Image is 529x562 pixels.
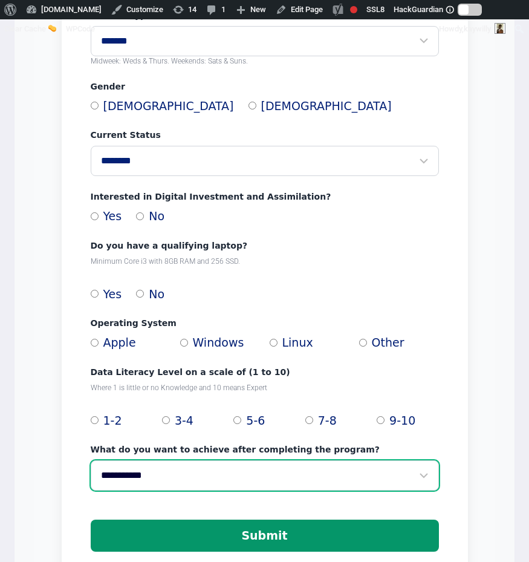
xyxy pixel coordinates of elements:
span: Windows [193,334,244,351]
p: Midweek: Weds & Thurs. Weekends: Sats & Suns. [91,56,439,66]
input: 9-10 [377,416,385,424]
input: Apple [91,339,99,347]
span: kaywilly [464,24,491,33]
input: Other [359,339,367,347]
label: Operating System [91,317,439,329]
label: Data Literacy Level on a scale of (1 to 10) [91,366,439,378]
input: 7-8 [305,416,313,424]
input: 5-6 [233,416,241,424]
div: Focus keyphrase not set [350,6,357,13]
span: Yes [103,286,122,303]
input: No [136,212,144,220]
label: Interested in Digital Investment and Assimilation? [91,191,439,203]
input: Yes [91,290,99,298]
span: 5-6 [246,412,265,430]
input: Yes [91,212,99,220]
label: What do you want to achieve after completing the program? [91,443,439,456]
span: No [149,207,164,225]
span: [DEMOGRAPHIC_DATA] [261,97,392,115]
input: [DEMOGRAPHIC_DATA] [248,102,256,109]
span: 3-4 [175,412,193,430]
input: 3-4 [162,416,170,424]
p: Where 1 is little or no Knowledge and 10 means Expert [91,383,439,393]
input: Linux [270,339,277,347]
span: Linux [282,334,313,351]
span: Clear Cache [4,24,46,33]
span: No [149,286,164,303]
span: Yes [103,207,122,225]
label: Current Status [91,129,439,141]
span: Other [372,334,404,351]
a: WPCode [62,19,100,39]
input: No [136,290,144,298]
input: [DEMOGRAPHIC_DATA] [91,102,99,109]
button: Submit [91,520,439,552]
span: Apple [103,334,136,351]
span: 7-8 [318,412,337,430]
input: Windows [180,339,188,347]
span: [DEMOGRAPHIC_DATA] [103,97,234,115]
input: 1-2 [91,416,99,424]
p: Minimum Core i3 with 8GB RAM and 256 SSD. [91,256,439,266]
img: 🧽 [48,24,56,32]
span: 9-10 [389,412,415,430]
label: Do you have a qualifying laptop? [91,240,439,252]
a: Howdy, [435,19,510,39]
label: Gender [91,80,439,93]
span: 1-2 [103,412,122,430]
